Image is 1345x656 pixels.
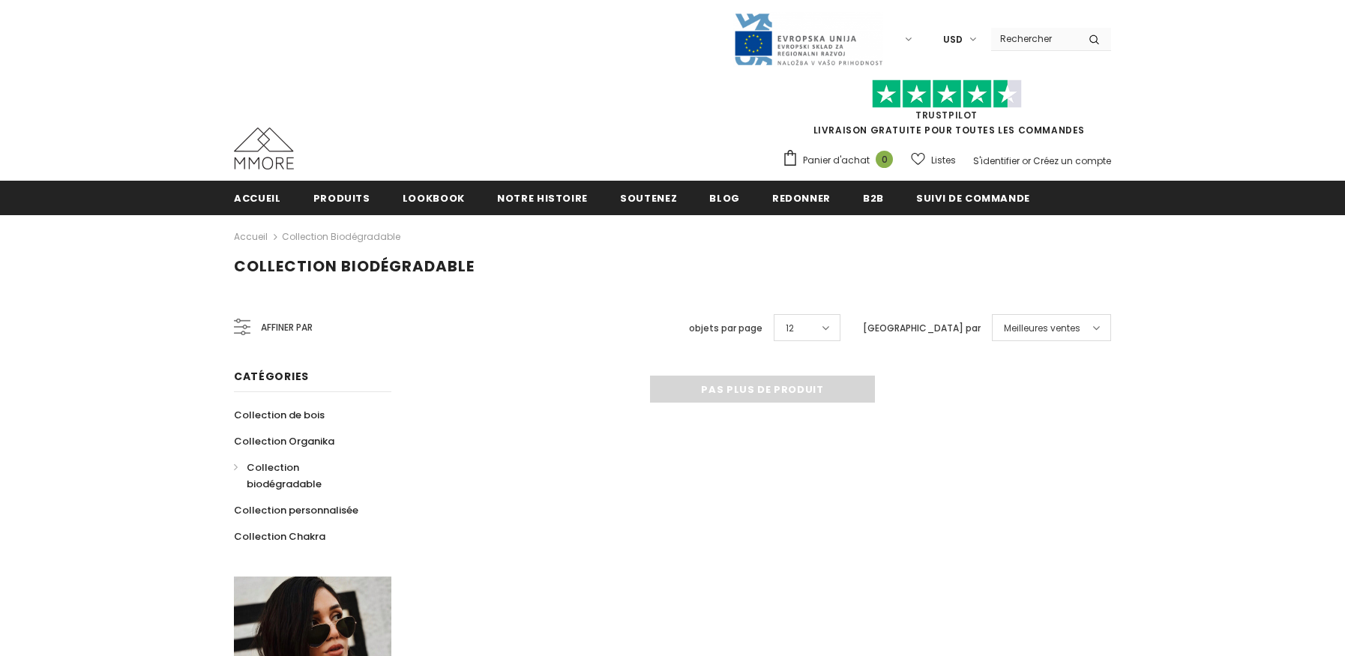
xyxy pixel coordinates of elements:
span: Collection biodégradable [234,256,475,277]
span: Collection Organika [234,434,334,448]
a: Suivi de commande [916,181,1030,214]
a: Lookbook [403,181,465,214]
a: Redonner [772,181,831,214]
img: Cas MMORE [234,127,294,169]
span: soutenez [620,191,677,205]
a: Créez un compte [1033,154,1111,167]
span: Catégories [234,369,309,384]
a: Collection biodégradable [282,230,400,243]
span: Collection de bois [234,408,325,422]
span: Collection personnalisée [234,503,358,517]
a: Collection Chakra [234,523,325,550]
label: [GEOGRAPHIC_DATA] par [863,321,981,336]
a: S'identifier [973,154,1020,167]
a: Produits [313,181,370,214]
span: Accueil [234,191,281,205]
input: Search Site [991,28,1077,49]
a: soutenez [620,181,677,214]
span: B2B [863,191,884,205]
span: Meilleures ventes [1004,321,1080,336]
span: Affiner par [261,319,313,336]
span: Collection biodégradable [247,460,322,491]
span: 0 [876,151,893,168]
span: Produits [313,191,370,205]
a: Listes [911,147,956,173]
img: Javni Razpis [733,12,883,67]
span: 12 [786,321,794,336]
span: Suivi de commande [916,191,1030,205]
span: LIVRAISON GRATUITE POUR TOUTES LES COMMANDES [782,86,1111,136]
a: Panier d'achat 0 [782,149,900,172]
label: objets par page [689,321,762,336]
span: Collection Chakra [234,529,325,544]
a: Javni Razpis [733,32,883,45]
span: Blog [709,191,740,205]
a: B2B [863,181,884,214]
span: USD [943,32,963,47]
a: Notre histoire [497,181,588,214]
span: Listes [931,153,956,168]
a: Collection biodégradable [234,454,375,497]
a: Collection Organika [234,428,334,454]
span: Lookbook [403,191,465,205]
span: Redonner [772,191,831,205]
a: Accueil [234,181,281,214]
a: TrustPilot [915,109,978,121]
a: Blog [709,181,740,214]
img: Faites confiance aux étoiles pilotes [872,79,1022,109]
a: Collection personnalisée [234,497,358,523]
a: Collection de bois [234,402,325,428]
span: Notre histoire [497,191,588,205]
span: or [1022,154,1031,167]
span: Panier d'achat [803,153,870,168]
a: Accueil [234,228,268,246]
